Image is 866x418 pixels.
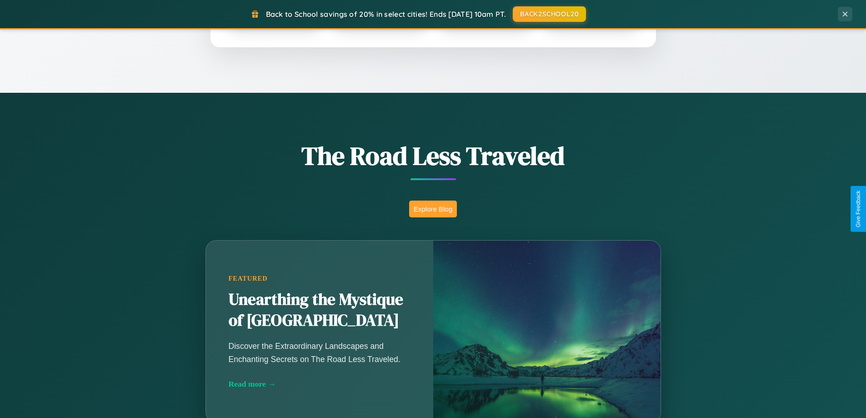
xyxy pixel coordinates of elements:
[855,191,861,227] div: Give Feedback
[229,289,410,331] h2: Unearthing the Mystique of [GEOGRAPHIC_DATA]
[409,201,457,217] button: Explore Blog
[229,340,410,365] p: Discover the Extraordinary Landscapes and Enchanting Secrets on The Road Less Traveled.
[229,379,410,389] div: Read more →
[229,275,410,282] div: Featured
[266,10,506,19] span: Back to School savings of 20% in select cities! Ends [DATE] 10am PT.
[160,138,706,173] h1: The Road Less Traveled
[513,6,586,22] button: BACK2SCHOOL20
